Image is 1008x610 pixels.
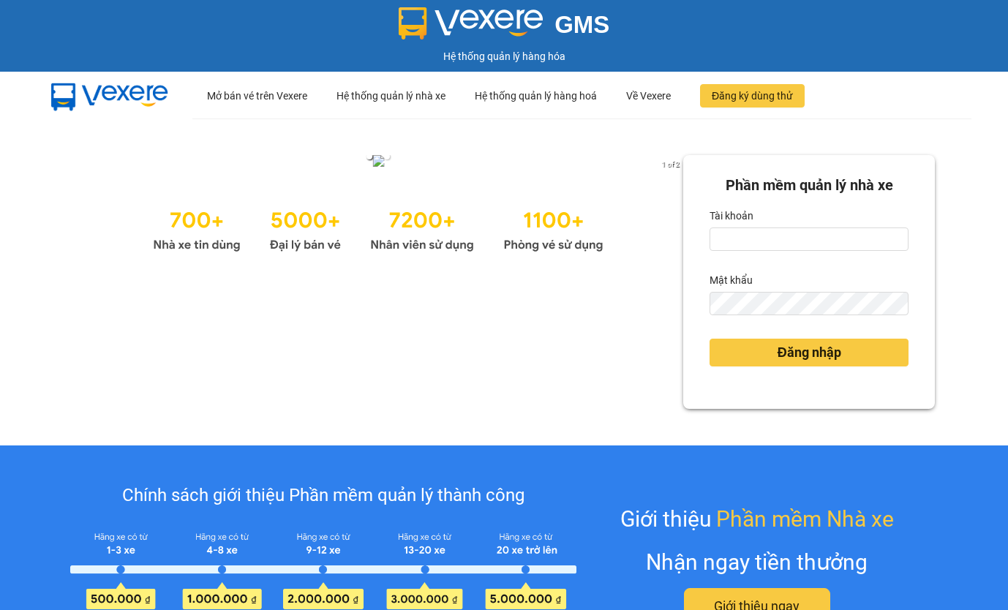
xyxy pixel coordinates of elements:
span: Đăng ký dùng thử [712,88,793,104]
input: Mật khẩu [710,292,909,315]
span: Đăng nhập [778,342,841,363]
div: Về Vexere [626,72,671,119]
div: Hệ thống quản lý nhà xe [336,72,445,119]
span: GMS [554,11,609,38]
label: Tài khoản [710,204,753,227]
div: Nhận ngay tiền thưởng [646,545,868,579]
button: Đăng nhập [710,339,909,366]
button: next slide / item [663,155,683,171]
img: policy-intruduce-detail.png [70,528,576,609]
div: Giới thiệu [620,502,894,536]
div: Hệ thống quản lý hàng hoá [475,72,597,119]
input: Tài khoản [710,227,909,251]
img: logo 2 [399,7,544,39]
li: slide item 2 [384,154,390,159]
div: Mở bán vé trên Vexere [207,72,307,119]
li: slide item 1 [366,154,372,159]
img: Statistics.png [153,200,603,256]
button: previous slide / item [73,155,94,171]
label: Mật khẩu [710,268,753,292]
span: Phần mềm Nhà xe [716,502,894,536]
div: Chính sách giới thiệu Phần mềm quản lý thành công [70,482,576,510]
div: Hệ thống quản lý hàng hóa [4,48,1004,64]
a: GMS [399,22,610,34]
img: mbUUG5Q.png [37,72,183,120]
p: 1 of 2 [658,155,683,174]
button: Đăng ký dùng thử [700,84,805,108]
div: Phần mềm quản lý nhà xe [710,174,909,197]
